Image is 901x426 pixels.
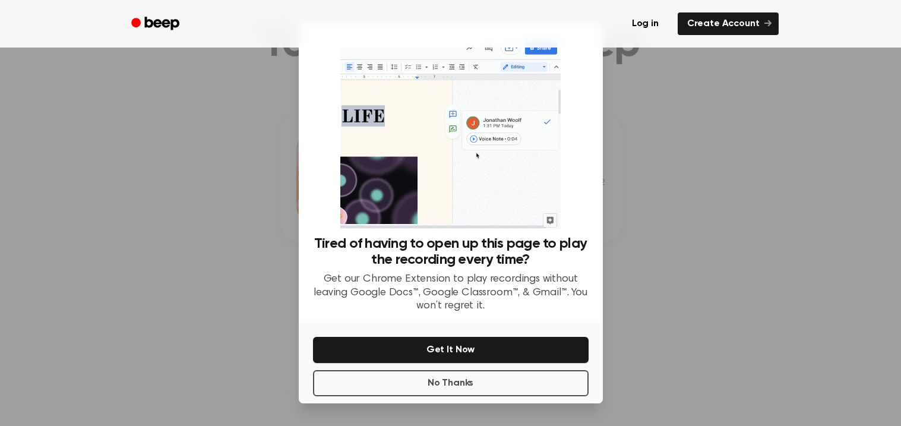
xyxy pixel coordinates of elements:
button: Get It Now [313,337,589,363]
a: Create Account [678,12,779,35]
a: Beep [123,12,190,36]
h3: Tired of having to open up this page to play the recording every time? [313,236,589,268]
img: Beep extension in action [340,37,561,229]
button: No Thanks [313,370,589,396]
p: Get our Chrome Extension to play recordings without leaving Google Docs™, Google Classroom™, & Gm... [313,273,589,313]
a: Log in [620,10,671,37]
